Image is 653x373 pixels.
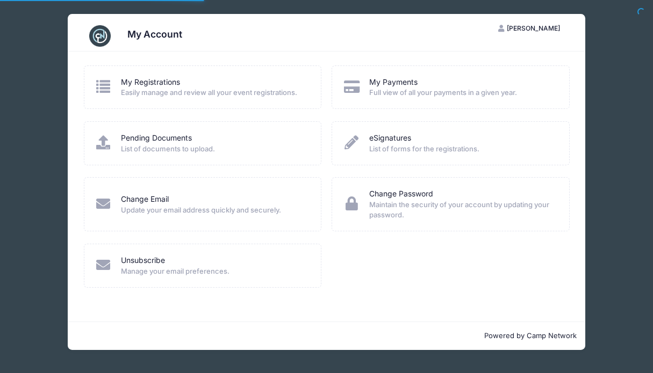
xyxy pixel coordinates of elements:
a: My Payments [369,77,418,88]
a: Change Email [121,194,169,205]
a: Unsubscribe [121,255,165,266]
span: Update your email address quickly and securely. [121,205,307,216]
span: [PERSON_NAME] [507,24,560,32]
span: Full view of all your payments in a given year. [369,87,555,98]
span: List of forms for the registrations. [369,144,555,155]
span: Easily manage and review all your event registrations. [121,87,307,98]
span: Manage your email preferences. [121,266,307,277]
a: eSignatures [369,133,411,144]
p: Powered by Camp Network [77,331,577,341]
a: My Registrations [121,77,180,88]
span: Maintain the security of your account by updating your password. [369,200,555,221]
a: Pending Documents [121,133,192,144]
img: CampNetwork [89,25,111,47]
h3: My Account [127,28,182,40]
button: [PERSON_NAME] [489,19,570,38]
span: List of documents to upload. [121,144,307,155]
a: Change Password [369,188,433,200]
